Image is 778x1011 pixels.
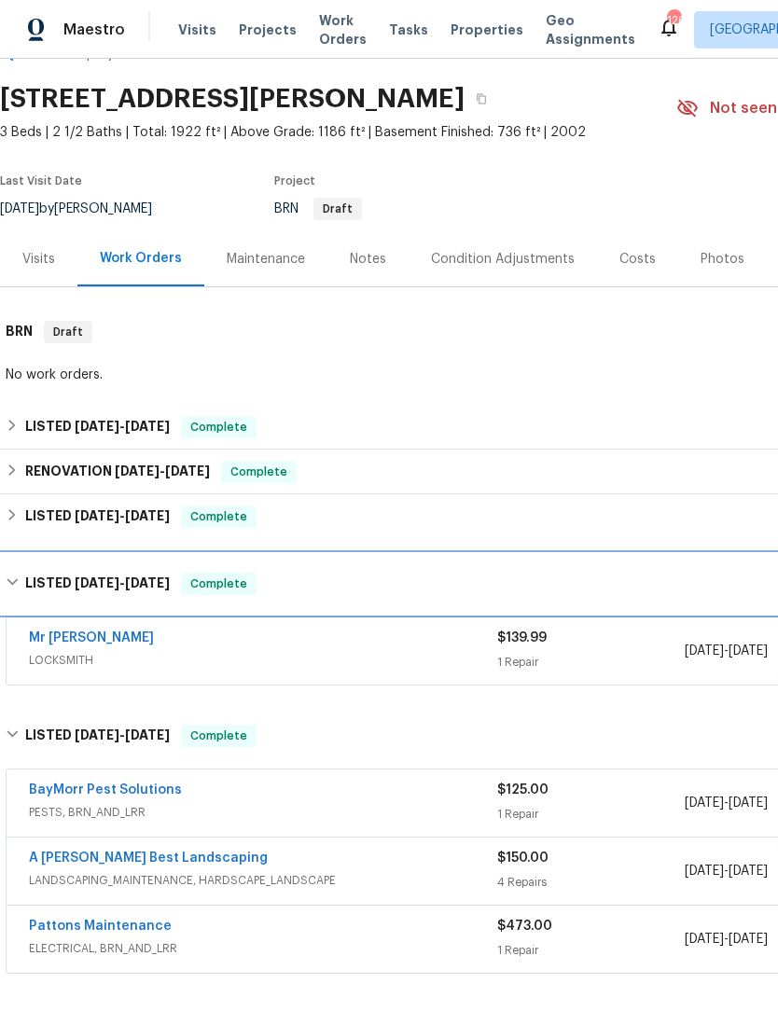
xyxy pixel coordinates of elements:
[546,11,635,48] span: Geo Assignments
[125,576,170,589] span: [DATE]
[319,11,367,48] span: Work Orders
[75,728,119,741] span: [DATE]
[6,321,33,343] h6: BRN
[497,852,549,865] span: $150.00
[29,939,497,958] span: ELECTRICAL, BRN_AND_LRR
[75,509,119,522] span: [DATE]
[63,21,125,39] span: Maestro
[75,420,119,433] span: [DATE]
[497,920,552,933] span: $473.00
[431,250,575,269] div: Condition Adjustments
[497,653,685,672] div: 1 Repair
[25,505,170,528] h6: LISTED
[183,418,255,436] span: Complete
[729,865,768,878] span: [DATE]
[451,21,523,39] span: Properties
[223,463,295,481] span: Complete
[729,933,768,946] span: [DATE]
[465,82,498,116] button: Copy Address
[115,464,160,478] span: [DATE]
[389,23,428,36] span: Tasks
[497,805,685,824] div: 1 Repair
[685,865,724,878] span: [DATE]
[239,21,297,39] span: Projects
[125,420,170,433] span: [DATE]
[685,933,724,946] span: [DATE]
[125,509,170,522] span: [DATE]
[497,873,685,892] div: 4 Repairs
[350,250,386,269] div: Notes
[25,573,170,595] h6: LISTED
[125,728,170,741] span: [DATE]
[29,852,268,865] a: A [PERSON_NAME] Best Landscaping
[29,803,497,822] span: PESTS, BRN_AND_LRR
[183,507,255,526] span: Complete
[100,249,182,268] div: Work Orders
[685,862,768,880] span: -
[22,250,55,269] div: Visits
[29,651,497,670] span: LOCKSMITH
[497,631,547,644] span: $139.99
[178,21,216,39] span: Visits
[497,941,685,960] div: 1 Repair
[165,464,210,478] span: [DATE]
[619,250,656,269] div: Costs
[667,11,680,30] div: 126
[46,323,90,341] span: Draft
[75,728,170,741] span: -
[75,509,170,522] span: -
[685,794,768,812] span: -
[685,644,724,658] span: [DATE]
[729,796,768,810] span: [DATE]
[274,175,315,187] span: Project
[29,783,182,796] a: BayMorr Pest Solutions
[25,416,170,438] h6: LISTED
[183,727,255,745] span: Complete
[75,576,170,589] span: -
[25,725,170,747] h6: LISTED
[729,644,768,658] span: [DATE]
[315,203,360,215] span: Draft
[227,250,305,269] div: Maintenance
[75,420,170,433] span: -
[274,202,362,215] span: BRN
[701,250,744,269] div: Photos
[183,575,255,593] span: Complete
[29,631,154,644] a: Mr [PERSON_NAME]
[685,796,724,810] span: [DATE]
[115,464,210,478] span: -
[25,461,210,483] h6: RENOVATION
[75,576,119,589] span: [DATE]
[685,642,768,660] span: -
[29,920,172,933] a: Pattons Maintenance
[685,930,768,949] span: -
[497,783,549,796] span: $125.00
[29,871,497,890] span: LANDSCAPING_MAINTENANCE, HARDSCAPE_LANDSCAPE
